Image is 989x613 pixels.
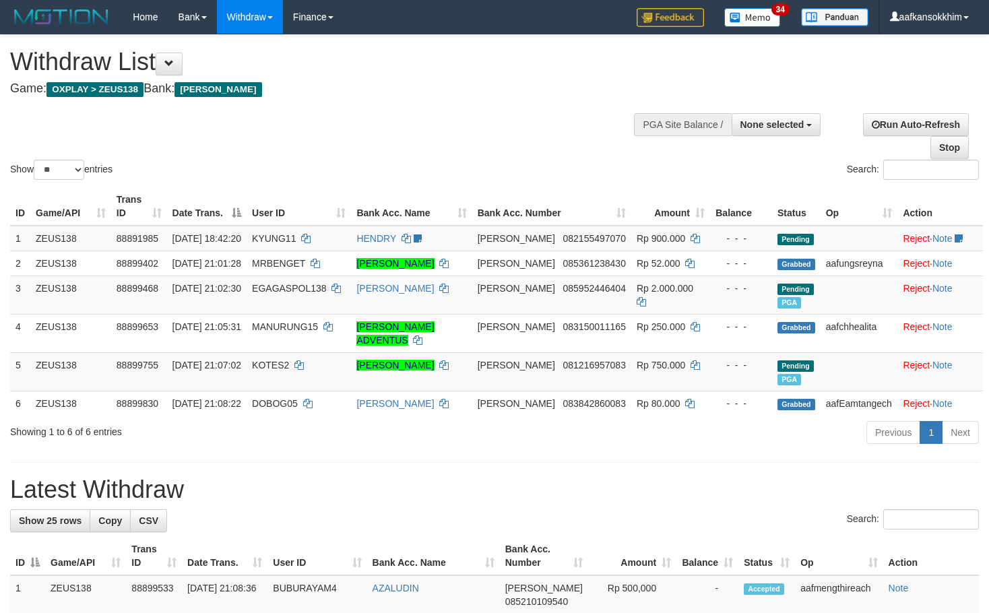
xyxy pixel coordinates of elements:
[126,537,182,575] th: Trans ID: activate to sort column ascending
[777,284,814,295] span: Pending
[247,187,351,226] th: User ID: activate to sort column ascending
[478,360,555,370] span: [PERSON_NAME]
[478,258,555,269] span: [PERSON_NAME]
[715,358,767,372] div: - - -
[903,321,930,332] a: Reject
[30,276,111,314] td: ZEUS138
[777,234,814,245] span: Pending
[373,583,419,593] a: AZALUDIN
[676,537,738,575] th: Balance: activate to sort column ascending
[637,8,704,27] img: Feedback.jpg
[932,258,953,269] a: Note
[771,3,790,15] span: 34
[637,283,693,294] span: Rp 2.000.000
[172,258,241,269] span: [DATE] 21:01:28
[45,537,126,575] th: Game/API: activate to sort column ascending
[10,537,45,575] th: ID: activate to sort column descending
[130,509,167,532] a: CSV
[356,283,434,294] a: [PERSON_NAME]
[801,8,868,26] img: panduan.png
[117,360,158,370] span: 88899755
[637,398,680,409] span: Rp 80.000
[356,321,434,346] a: [PERSON_NAME] ADVENTUS
[883,509,979,529] input: Search:
[821,187,898,226] th: Op: activate to sort column ascending
[563,360,626,370] span: Copy 081216957083 to clipboard
[588,537,676,575] th: Amount: activate to sort column ascending
[167,187,247,226] th: Date Trans.: activate to sort column descending
[356,258,434,269] a: [PERSON_NAME]
[10,7,113,27] img: MOTION_logo.png
[10,391,30,416] td: 6
[744,583,784,595] span: Accepted
[821,314,898,352] td: aafchhealita
[563,283,626,294] span: Copy 085952446404 to clipboard
[10,420,402,439] div: Showing 1 to 6 of 6 entries
[30,314,111,352] td: ZEUS138
[19,515,82,526] span: Show 25 rows
[182,537,267,575] th: Date Trans.: activate to sort column ascending
[10,314,30,352] td: 4
[563,398,626,409] span: Copy 083842860083 to clipboard
[30,226,111,251] td: ZEUS138
[732,113,821,136] button: None selected
[932,233,953,244] a: Note
[10,49,646,75] h1: Withdraw List
[10,187,30,226] th: ID
[932,360,953,370] a: Note
[10,82,646,96] h4: Game: Bank:
[847,509,979,529] label: Search:
[821,391,898,416] td: aafEamtangech
[10,509,90,532] a: Show 25 rows
[772,187,821,226] th: Status
[634,113,731,136] div: PGA Site Balance /
[897,391,983,416] td: ·
[715,232,767,245] div: - - -
[356,233,396,244] a: HENDRY
[777,322,815,333] span: Grabbed
[30,352,111,391] td: ZEUS138
[740,119,804,130] span: None selected
[252,360,289,370] span: KOTES2
[10,226,30,251] td: 1
[172,360,241,370] span: [DATE] 21:07:02
[777,297,801,309] span: Marked by aafchomsokheang
[637,360,685,370] span: Rp 750.000
[903,283,930,294] a: Reject
[932,321,953,332] a: Note
[98,515,122,526] span: Copy
[631,187,710,226] th: Amount: activate to sort column ascending
[252,258,305,269] span: MRBENGET
[930,136,969,159] a: Stop
[117,398,158,409] span: 88899830
[30,391,111,416] td: ZEUS138
[174,82,261,97] span: [PERSON_NAME]
[942,421,979,444] a: Next
[724,8,781,27] img: Button%20Memo.svg
[897,276,983,314] td: ·
[777,399,815,410] span: Grabbed
[172,398,241,409] span: [DATE] 21:08:22
[505,596,568,607] span: Copy 085210109540 to clipboard
[710,187,772,226] th: Balance
[715,257,767,270] div: - - -
[10,160,113,180] label: Show entries
[46,82,143,97] span: OXPLAY > ZEUS138
[715,282,767,295] div: - - -
[351,187,472,226] th: Bank Acc. Name: activate to sort column ascending
[777,360,814,372] span: Pending
[356,398,434,409] a: [PERSON_NAME]
[821,251,898,276] td: aafungsreyna
[637,233,685,244] span: Rp 900.000
[563,321,626,332] span: Copy 083150011165 to clipboard
[252,233,296,244] span: KYUNG11
[920,421,943,444] a: 1
[252,398,298,409] span: DOBOG05
[932,398,953,409] a: Note
[897,226,983,251] td: ·
[897,352,983,391] td: ·
[367,537,500,575] th: Bank Acc. Name: activate to sort column ascending
[847,160,979,180] label: Search:
[897,251,983,276] td: ·
[117,283,158,294] span: 88899468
